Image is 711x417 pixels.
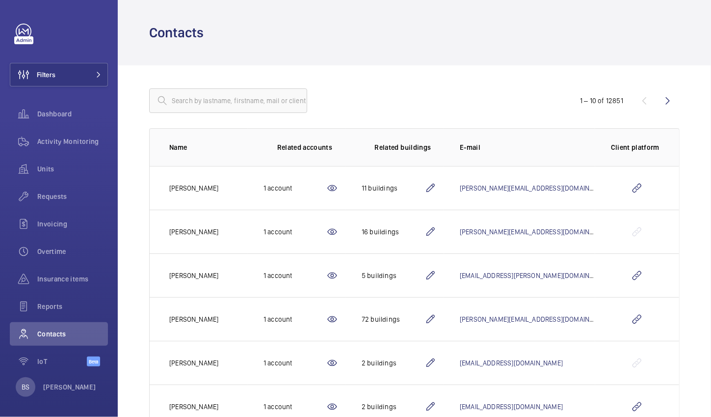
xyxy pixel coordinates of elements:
[37,70,55,80] span: Filters
[43,382,96,392] p: [PERSON_NAME]
[362,402,424,412] div: 2 buildings
[460,184,612,192] a: [PERSON_NAME][EMAIL_ADDRESS][DOMAIN_NAME]
[169,314,218,324] p: [PERSON_NAME]
[263,402,326,412] div: 1 account
[460,315,612,323] a: [PERSON_NAME][EMAIL_ADDRESS][DOMAIN_NAME]
[277,142,333,152] p: Related accounts
[362,227,424,237] div: 16 buildings
[149,88,307,113] input: Search by lastname, firstname, mail or client
[263,358,326,368] div: 1 account
[37,137,108,146] span: Activity Monitoring
[37,192,108,201] span: Requests
[460,359,563,367] a: [EMAIL_ADDRESS][DOMAIN_NAME]
[375,142,431,152] p: Related buildings
[37,329,108,339] span: Contacts
[460,142,595,152] p: E-mail
[37,357,87,366] span: IoT
[37,109,108,119] span: Dashboard
[263,271,326,280] div: 1 account
[169,402,218,412] p: [PERSON_NAME]
[87,357,100,366] span: Beta
[37,219,108,229] span: Invoicing
[169,271,218,280] p: [PERSON_NAME]
[362,358,424,368] div: 2 buildings
[460,228,612,236] a: [PERSON_NAME][EMAIL_ADDRESS][DOMAIN_NAME]
[22,382,29,392] p: BS
[362,314,424,324] div: 72 buildings
[460,403,563,411] a: [EMAIL_ADDRESS][DOMAIN_NAME]
[169,227,218,237] p: [PERSON_NAME]
[263,227,326,237] div: 1 account
[149,24,210,42] h1: Contacts
[37,274,108,284] span: Insurance items
[362,183,424,193] div: 11 buildings
[580,96,623,106] div: 1 – 10 of 12851
[10,63,108,86] button: Filters
[611,142,659,152] p: Client platform
[460,272,612,279] a: [EMAIL_ADDRESS][PERSON_NAME][DOMAIN_NAME]
[37,247,108,256] span: Overtime
[362,271,424,280] div: 5 buildings
[37,164,108,174] span: Units
[169,142,248,152] p: Name
[169,358,218,368] p: [PERSON_NAME]
[263,183,326,193] div: 1 account
[37,302,108,311] span: Reports
[169,183,218,193] p: [PERSON_NAME]
[263,314,326,324] div: 1 account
